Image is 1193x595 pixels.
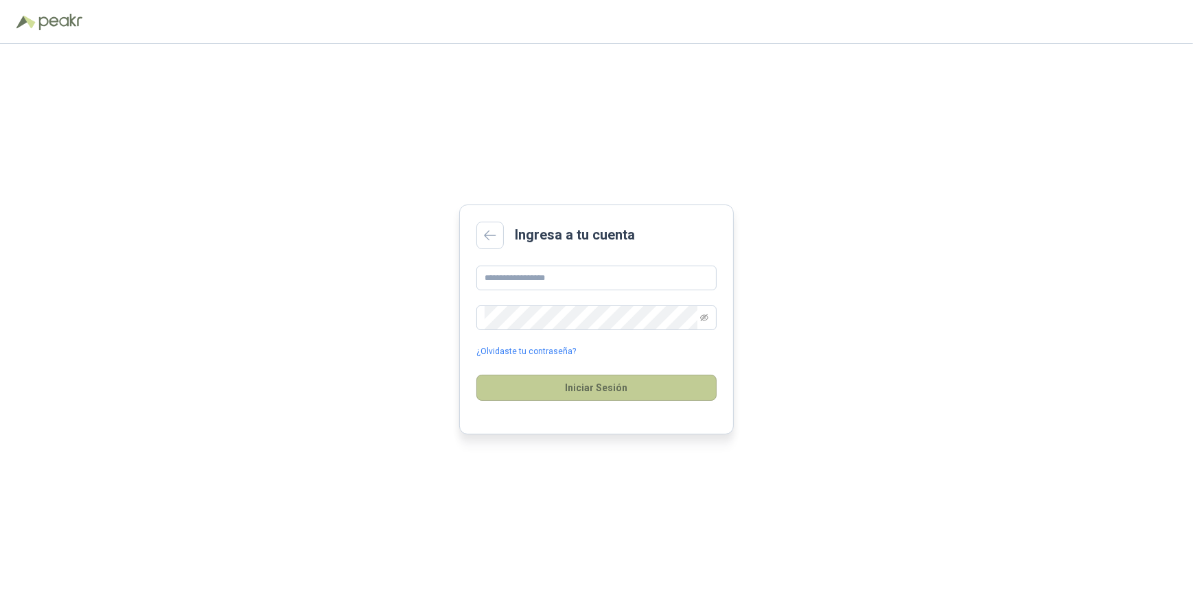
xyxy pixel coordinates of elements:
[476,375,717,401] button: Iniciar Sesión
[38,14,82,30] img: Peakr
[16,15,36,29] img: Logo
[476,345,576,358] a: ¿Olvidaste tu contraseña?
[700,314,708,322] span: eye-invisible
[515,224,635,246] h2: Ingresa a tu cuenta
